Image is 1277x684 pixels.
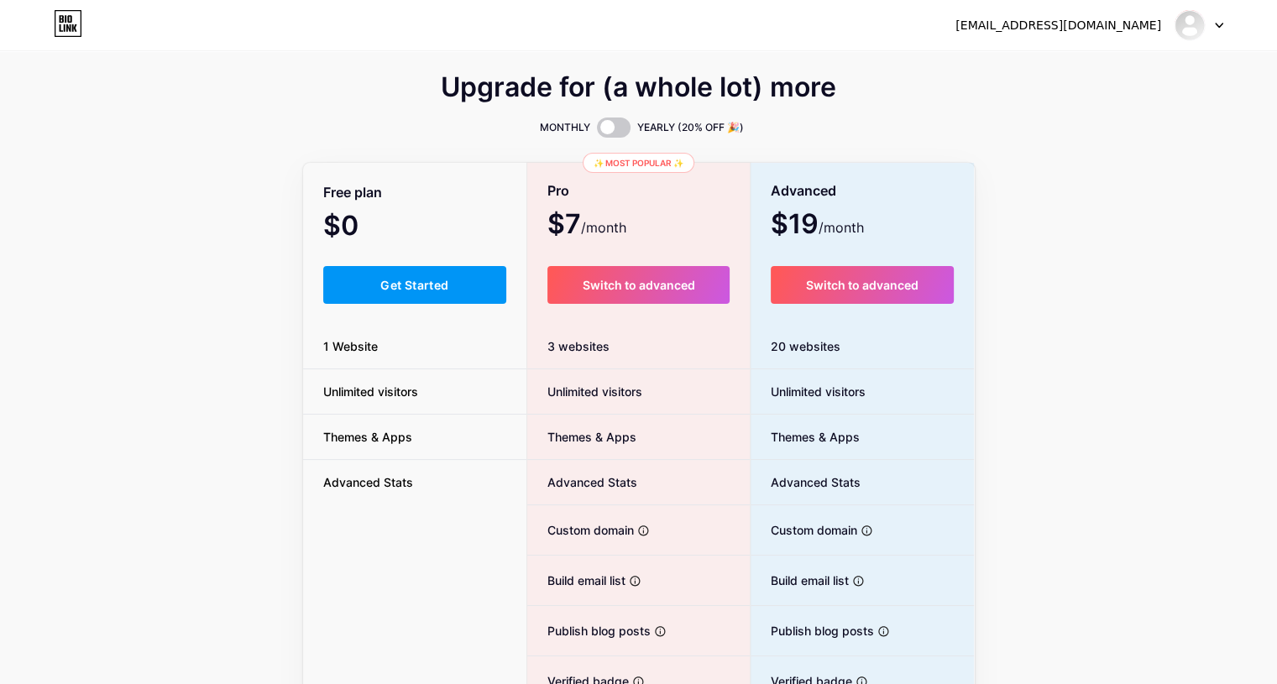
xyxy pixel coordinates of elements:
[186,99,283,110] div: Keywords by Traffic
[527,521,634,539] span: Custom domain
[540,119,590,136] span: MONTHLY
[582,278,694,292] span: Switch to advanced
[44,44,185,57] div: Domain: [DOMAIN_NAME]
[303,428,432,446] span: Themes & Apps
[45,97,59,111] img: tab_domain_overview_orange.svg
[955,17,1161,34] div: [EMAIL_ADDRESS][DOMAIN_NAME]
[64,99,150,110] div: Domain Overview
[323,178,382,207] span: Free plan
[323,216,404,239] span: $0
[303,383,438,400] span: Unlimited visitors
[527,473,637,491] span: Advanced Stats
[527,383,642,400] span: Unlimited visitors
[547,266,730,304] button: Switch to advanced
[637,119,744,136] span: YEARLY (20% OFF 🎉)
[441,77,836,97] span: Upgrade for (a whole lot) more
[380,278,448,292] span: Get Started
[323,266,507,304] button: Get Started
[583,153,694,173] div: ✨ Most popular ✨
[1174,9,1206,41] img: christsajeev
[751,473,861,491] span: Advanced Stats
[527,428,636,446] span: Themes & Apps
[751,428,860,446] span: Themes & Apps
[303,473,433,491] span: Advanced Stats
[581,217,626,238] span: /month
[751,622,874,640] span: Publish blog posts
[771,266,955,304] button: Switch to advanced
[27,27,40,40] img: logo_orange.svg
[27,44,40,57] img: website_grey.svg
[547,176,569,206] span: Pro
[47,27,82,40] div: v 4.0.25
[819,217,864,238] span: /month
[527,324,750,369] div: 3 websites
[751,572,849,589] span: Build email list
[751,383,866,400] span: Unlimited visitors
[771,176,836,206] span: Advanced
[167,97,181,111] img: tab_keywords_by_traffic_grey.svg
[527,622,651,640] span: Publish blog posts
[547,214,626,238] span: $7
[806,278,918,292] span: Switch to advanced
[771,214,864,238] span: $19
[303,337,398,355] span: 1 Website
[527,572,625,589] span: Build email list
[751,324,975,369] div: 20 websites
[751,521,857,539] span: Custom domain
